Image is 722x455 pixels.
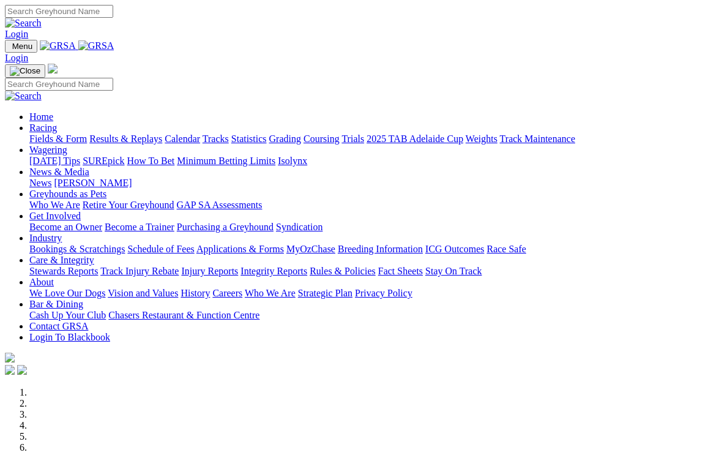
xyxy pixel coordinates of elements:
a: Become a Trainer [105,222,174,232]
div: Racing [29,133,717,145]
img: logo-grsa-white.png [48,64,58,73]
a: Racing [29,122,57,133]
a: Weights [466,133,497,144]
a: Applications & Forms [196,244,284,254]
a: Who We Are [245,288,296,298]
a: Login [5,29,28,39]
a: Race Safe [486,244,526,254]
img: facebook.svg [5,365,15,375]
a: About [29,277,54,287]
a: MyOzChase [286,244,335,254]
a: Purchasing a Greyhound [177,222,274,232]
a: Results & Replays [89,133,162,144]
a: Integrity Reports [240,266,307,276]
input: Search [5,5,113,18]
div: News & Media [29,178,717,189]
div: Wagering [29,156,717,167]
a: Login [5,53,28,63]
a: Breeding Information [338,244,423,254]
a: [PERSON_NAME] [54,178,132,188]
a: Minimum Betting Limits [177,156,275,166]
div: Bar & Dining [29,310,717,321]
a: Chasers Restaurant & Function Centre [108,310,259,320]
a: Greyhounds as Pets [29,189,106,199]
a: ICG Outcomes [425,244,484,254]
a: Tracks [203,133,229,144]
a: GAP SA Assessments [177,200,262,210]
div: About [29,288,717,299]
a: Privacy Policy [355,288,412,298]
span: Menu [12,42,32,51]
a: Schedule of Fees [127,244,194,254]
a: Get Involved [29,211,81,221]
a: News [29,178,51,188]
a: [DATE] Tips [29,156,80,166]
a: Rules & Policies [310,266,376,276]
a: Stay On Track [425,266,482,276]
a: Contact GRSA [29,321,88,331]
a: Coursing [303,133,340,144]
img: GRSA [78,40,114,51]
div: Greyhounds as Pets [29,200,717,211]
a: Grading [269,133,301,144]
a: Injury Reports [181,266,238,276]
a: Who We Are [29,200,80,210]
img: Close [10,66,40,76]
a: Fields & Form [29,133,87,144]
button: Toggle navigation [5,40,37,53]
a: SUREpick [83,156,124,166]
a: Bookings & Scratchings [29,244,125,254]
a: Retire Your Greyhound [83,200,174,210]
img: GRSA [40,40,76,51]
div: Get Involved [29,222,717,233]
input: Search [5,78,113,91]
a: Fact Sheets [378,266,423,276]
a: Vision and Values [108,288,178,298]
a: We Love Our Dogs [29,288,105,298]
a: Careers [212,288,242,298]
a: Cash Up Your Club [29,310,106,320]
a: Calendar [165,133,200,144]
a: News & Media [29,167,89,177]
a: How To Bet [127,156,175,166]
a: Stewards Reports [29,266,98,276]
a: Home [29,111,53,122]
a: Care & Integrity [29,255,94,265]
a: Track Maintenance [500,133,575,144]
div: Industry [29,244,717,255]
a: Statistics [231,133,267,144]
a: Strategic Plan [298,288,352,298]
a: Trials [341,133,364,144]
a: Syndication [276,222,322,232]
a: Wagering [29,145,67,155]
a: 2025 TAB Adelaide Cup [367,133,463,144]
img: Search [5,91,42,102]
img: twitter.svg [17,365,27,375]
a: Become an Owner [29,222,102,232]
button: Toggle navigation [5,64,45,78]
a: History [180,288,210,298]
a: Track Injury Rebate [100,266,179,276]
img: Search [5,18,42,29]
a: Isolynx [278,156,307,166]
a: Industry [29,233,62,243]
img: logo-grsa-white.png [5,353,15,363]
a: Login To Blackbook [29,332,110,342]
a: Bar & Dining [29,299,83,309]
div: Care & Integrity [29,266,717,277]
